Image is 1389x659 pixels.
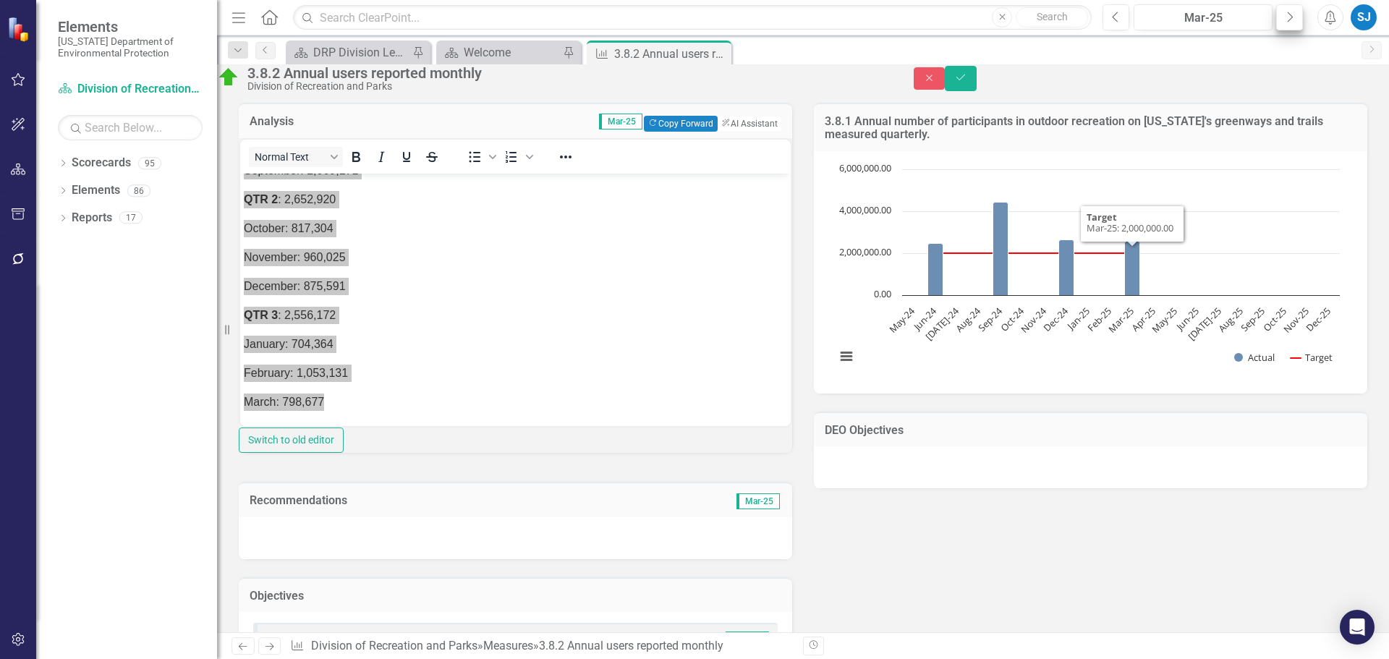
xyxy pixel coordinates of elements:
[825,424,1356,437] h3: DEO Objectives
[290,638,792,655] div: » »
[1215,305,1246,335] text: Aug-25
[1185,305,1223,343] text: [DATE]-25
[874,287,891,300] text: 0.00
[1304,305,1333,334] text: Dec-25
[1016,7,1088,27] button: Search
[910,304,940,333] text: Jun-24
[1105,305,1136,335] text: Mar-25
[58,115,203,140] input: Search Below...
[217,66,240,89] img: On Target
[539,639,723,652] div: 3.8.2 Annual users reported monthly
[1139,9,1267,27] div: Mar-25
[1234,351,1275,364] button: Show Actual
[1018,304,1049,335] text: Nov-24
[261,631,279,648] img: Not Defined
[1084,305,1114,334] text: Feb-25
[1125,241,1140,295] path: Mar-25, 2,556,172. Actual.
[249,147,343,167] button: Block Normal Text
[462,147,498,167] div: Bullet list
[736,493,780,509] span: Mar-25
[289,43,409,61] a: DRP Division Level Metrics
[464,43,559,61] div: Welcome
[1134,4,1273,30] button: Mar-25
[1173,305,1202,333] text: Jun-25
[1149,305,1180,336] text: May-25
[1238,305,1267,334] text: Sep-25
[614,45,728,63] div: 3.8.2 Annual users reported monthly
[420,147,444,167] button: Strikethrough
[1063,305,1092,333] text: Jan-25
[313,43,409,61] div: DRP Division Level Metrics
[998,304,1027,333] text: Oct-24
[255,151,326,163] span: Normal Text
[1129,305,1157,333] text: Apr-25
[119,212,143,224] div: 17
[250,494,614,507] h3: Recommendations
[1059,239,1074,295] path: Dec-24, 2,652,920. Actual.
[644,116,717,132] button: Copy Forward
[72,210,112,226] a: Reports
[975,304,1006,334] text: Sep-24
[839,203,891,216] text: 4,000,000.00
[828,162,1347,379] svg: Interactive chart
[953,304,983,334] text: Aug-24
[250,590,781,603] h3: Objectives
[726,632,769,647] span: Mar-25
[1351,4,1377,30] button: SJ
[7,17,33,42] img: ClearPoint Strategy
[1340,610,1375,645] div: Open Intercom Messenger
[58,18,203,35] span: Elements
[394,147,419,167] button: Underline
[138,157,161,169] div: 95
[247,65,885,81] div: 3.8.2 Annual users reported monthly
[825,115,1356,140] h3: 3.8.1 Annual number of participants in outdoor recreation on [US_STATE]'s greenways and trails me...
[72,182,120,199] a: Elements
[369,147,394,167] button: Italic
[483,639,533,652] a: Measures
[1280,305,1311,335] text: Nov-25
[58,35,203,59] small: [US_STATE] Department of Environmental Protection
[839,161,891,174] text: 6,000,000.00
[250,115,353,128] h3: Analysis
[240,174,791,426] iframe: Rich Text Area
[1037,11,1068,22] span: Search
[599,114,642,129] span: Mar-25
[127,184,150,197] div: 86
[828,162,1353,379] div: Chart. Highcharts interactive chart.
[311,639,477,652] a: Division of Recreation and Parks
[993,202,1008,295] path: Sep-24, 4,435,802. Actual.
[886,304,918,336] text: May-24
[247,81,885,92] div: Division of Recreation and Parks
[928,243,943,295] path: Jun-24, 2,474,093. Actual.
[553,147,578,167] button: Reveal or hide additional toolbar items
[922,304,961,343] text: [DATE]-24
[440,43,559,61] a: Welcome
[58,81,203,98] a: Division of Recreation and Parks
[718,116,781,131] button: AI Assistant
[72,155,131,171] a: Scorecards
[344,147,368,167] button: Bold
[836,346,857,367] button: View chart menu, Chart
[1041,304,1071,334] text: Dec-24
[1260,305,1289,333] text: Oct-25
[293,5,1092,30] input: Search ClearPoint...
[499,147,535,167] div: Numbered list
[839,245,891,258] text: 2,000,000.00
[1291,351,1333,364] button: Show Target
[239,428,344,453] button: Switch to old editor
